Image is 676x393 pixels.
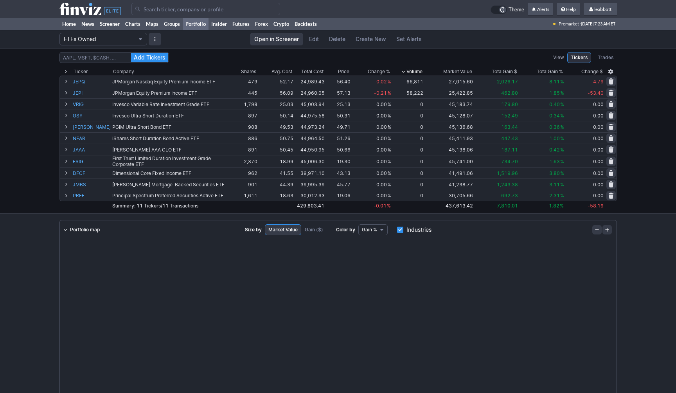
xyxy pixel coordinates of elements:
td: 56.09 [258,87,294,98]
td: 45,003.94 [294,98,325,110]
td: 44,950.95 [294,144,325,155]
td: 437,613.42 [424,201,474,210]
div: [PERSON_NAME] Mortgage-Backed Securities ETF [112,182,229,187]
span: 0.40 [549,101,559,107]
span: Gain ($) [305,226,323,234]
div: Dimensional Core Fixed Income ETF [112,170,229,176]
span: 0.00 [593,135,604,141]
td: 1,611 [230,190,258,201]
td: 45,138.06 [424,144,474,155]
div: Gain $ [492,68,517,76]
label: View [553,54,564,61]
span: % [387,203,391,209]
td: 445 [230,87,258,98]
a: Portfolio [183,18,209,30]
span: Set Alerts [396,35,422,43]
span: 0.00 [593,170,604,176]
span: 0.00 [376,135,387,141]
span: 0.42 [549,147,559,153]
a: Crypto [271,18,292,30]
span: -4.79 [591,79,604,85]
td: 50.66 [325,144,351,155]
span: % [560,90,564,96]
span: -0.01 [374,203,387,209]
a: News [79,18,97,30]
span: 0.00 [593,193,604,198]
a: JEPI [73,87,111,98]
div: Ticker [74,68,88,76]
td: 45,411.93 [424,132,474,144]
span: 0.36 [549,124,559,130]
td: 0 [392,121,424,132]
div: [PERSON_NAME] AAA CLO ETF [112,147,229,153]
a: Backtests [292,18,320,30]
td: 30,705.66 [424,190,474,201]
span: 1.63 [549,159,559,164]
span: Size by [245,226,262,234]
a: Portfolio map [60,224,103,235]
td: 44,964.50 [294,132,325,144]
td: 25.13 [325,98,351,110]
span: % [387,124,391,130]
span: 0.00 [593,159,604,164]
span: 179.80 [501,101,518,107]
span: Open in Screener [254,35,299,43]
span: % [387,79,391,85]
a: Tickers [567,52,591,63]
a: Futures [230,18,252,30]
a: Gain ($) [301,224,327,235]
span: leabbott [594,6,611,12]
input: Industries [397,227,403,233]
td: 50.75 [258,132,294,144]
span: 1.85 [549,90,559,96]
td: 41.55 [258,167,294,178]
td: 429,803.41 [294,201,325,210]
span: -0.21 [374,90,387,96]
span: Create New [356,35,386,43]
td: 24,989.43 [294,76,325,87]
span: 462.80 [501,90,518,96]
span: 0.00 [376,159,387,164]
td: 25,422.85 [424,87,474,98]
div: Company [113,68,134,76]
td: 962 [230,167,258,178]
span: Total [537,68,548,76]
span: 0.00 [593,124,604,130]
td: 897 [230,110,258,121]
td: 479 [230,76,258,87]
span: % [387,135,391,141]
td: 50.14 [258,110,294,121]
span: 7,810.01 [497,203,518,209]
span: 1,519.96 [497,170,518,176]
a: GSY [73,110,111,121]
span: % [560,113,564,119]
span: 3.80 [549,170,559,176]
a: Groups [161,18,183,30]
span: % [560,203,564,209]
button: Add Tickers [131,53,168,62]
td: 57.13 [325,87,351,98]
div: Volume [406,68,422,76]
div: Avg. Cost [271,68,292,76]
a: FSIG [73,155,111,167]
td: 66,811 [392,76,424,87]
a: [PERSON_NAME] [73,121,111,132]
a: Insider [209,18,230,30]
span: 0.00 [376,124,387,130]
a: JEPQ [73,76,111,87]
span: % [560,193,564,198]
span: % [387,159,391,164]
span: % [387,193,391,198]
span: % [560,170,564,176]
td: 0 [392,144,424,155]
span: % [560,159,564,164]
div: Invesco Ultra Short Duration ETF [112,113,229,119]
a: Alerts [528,3,553,16]
span: Market Value [443,68,472,76]
span: Tickers [571,54,588,61]
td: 2,370 [230,155,258,167]
span: Edit [309,35,319,43]
td: 0 [392,98,424,110]
td: 30,012.93 [294,190,325,201]
span: % [560,182,564,187]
